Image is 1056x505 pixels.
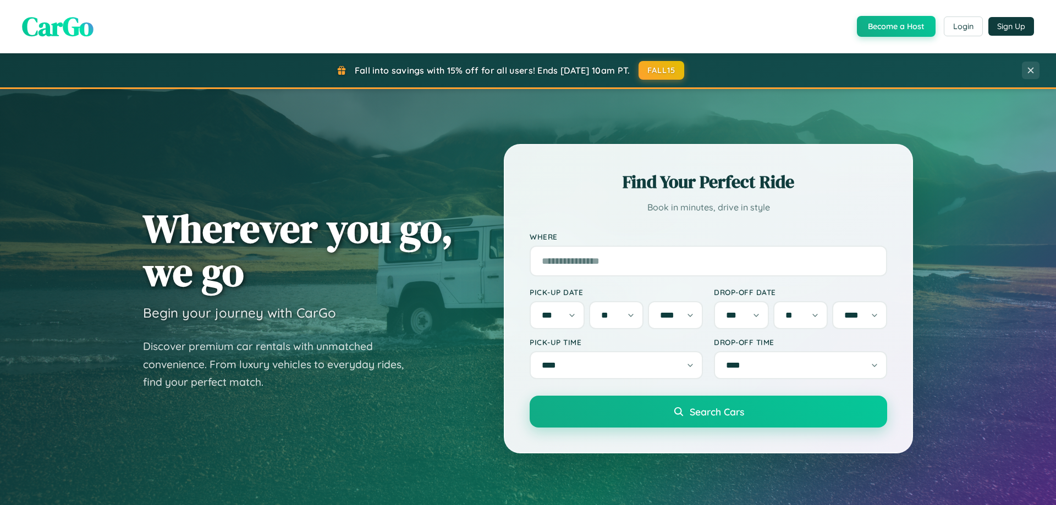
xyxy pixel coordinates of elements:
button: Become a Host [857,16,936,37]
h2: Find Your Perfect Ride [530,170,887,194]
p: Book in minutes, drive in style [530,199,887,215]
label: Drop-off Time [714,337,887,347]
h3: Begin your journey with CarGo [143,304,336,321]
button: Search Cars [530,396,887,428]
label: Drop-off Date [714,287,887,297]
button: Sign Up [988,17,1034,36]
span: Search Cars [690,406,744,418]
span: Fall into savings with 15% off for all users! Ends [DATE] 10am PT. [355,65,630,76]
span: CarGo [22,8,94,45]
label: Where [530,232,887,241]
button: Login [944,16,983,36]
label: Pick-up Date [530,287,703,297]
h1: Wherever you go, we go [143,207,453,293]
label: Pick-up Time [530,337,703,347]
p: Discover premium car rentals with unmatched convenience. From luxury vehicles to everyday rides, ... [143,337,418,391]
button: FALL15 [639,61,685,80]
